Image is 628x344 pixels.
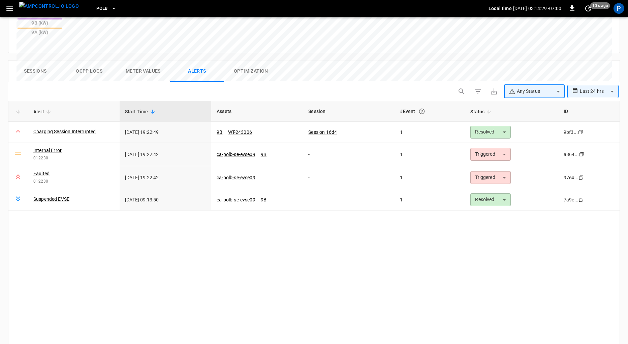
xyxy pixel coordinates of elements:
div: #Event [400,105,460,117]
div: Last 24 hrs [580,85,619,98]
div: Resolved [470,193,511,206]
th: ID [558,101,620,122]
p: Local time [489,5,512,12]
div: copy [578,196,585,203]
span: 10 s ago [590,2,610,9]
span: PoLB [96,5,108,12]
div: Triggered [470,171,511,184]
div: Any Status [509,88,554,95]
span: Alert [33,108,53,116]
button: Alerts [170,61,224,82]
a: Suspended EVSE [33,196,69,202]
button: PoLB [94,2,119,15]
span: Start Time [125,108,157,116]
td: 1 [395,189,465,211]
div: profile-icon [614,3,624,14]
div: Triggered [470,148,511,161]
img: ampcontrol.io logo [19,2,79,10]
button: Sessions [8,61,62,82]
td: [DATE] 09:13:50 [120,189,211,211]
button: Optimization [224,61,278,82]
td: - [303,189,395,211]
a: 9B [261,197,266,202]
a: ca-polb-se-evse09 [217,197,255,202]
button: Ocpp logs [62,61,116,82]
button: set refresh interval [583,3,594,14]
button: An event is a single occurrence of an issue. An alert groups related events for the same asset, m... [416,105,428,117]
p: [DATE] 03:14:29 -07:00 [513,5,561,12]
div: 7a9e... [564,196,578,203]
button: Meter Values [116,61,170,82]
div: Resolved [470,126,511,139]
th: Session [303,101,395,122]
span: Status [470,108,493,116]
th: Assets [211,101,303,122]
